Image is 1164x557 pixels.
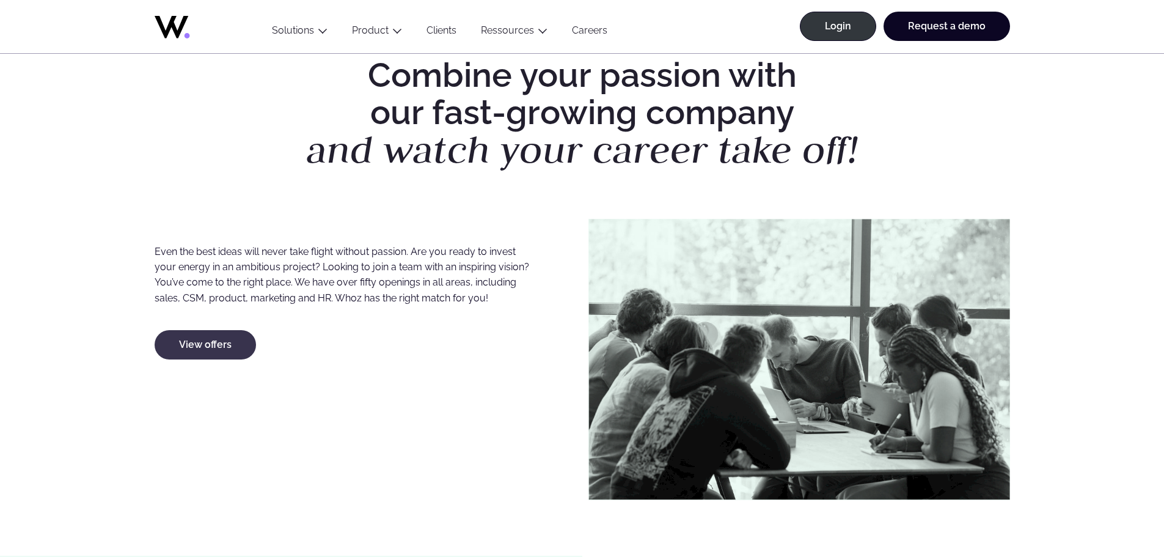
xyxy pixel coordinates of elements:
[414,24,469,41] a: Clients
[469,24,560,41] button: Ressources
[560,24,620,41] a: Careers
[269,57,895,170] h2: Combine your passion with our fast-growing company
[481,24,534,36] a: Ressources
[588,219,1010,500] img: Whozzies-learning
[155,330,256,360] a: View offers
[884,12,1010,41] a: Request a demo
[155,244,534,306] p: Even the best ideas will never take flight without passion. Are you ready to invest your energy i...
[352,24,389,36] a: Product
[260,24,340,41] button: Solutions
[340,24,414,41] button: Product
[800,12,876,41] a: Login
[307,125,858,174] em: and watch your career take off!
